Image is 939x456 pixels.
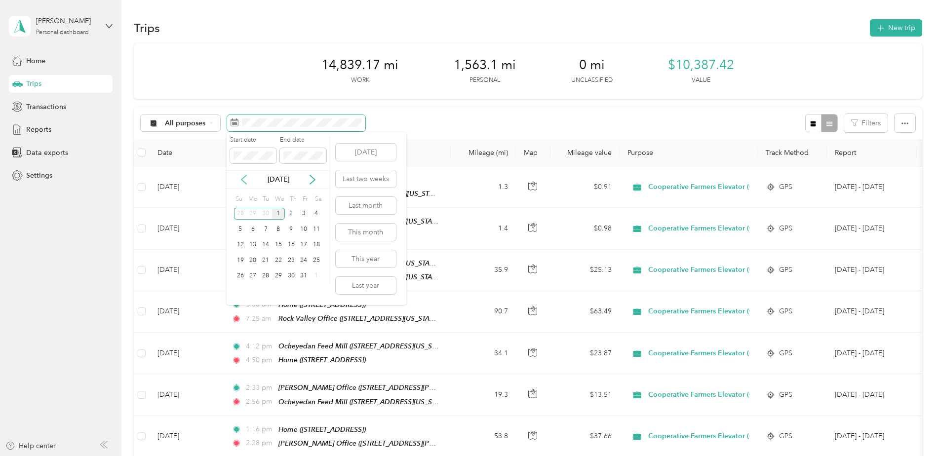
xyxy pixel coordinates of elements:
p: Personal [469,76,500,85]
div: Th [288,192,297,206]
div: Fr [301,192,310,206]
div: 7 [259,223,272,235]
span: 2:28 pm [246,438,274,449]
td: $13.51 [550,374,620,416]
div: 12 [234,239,247,251]
span: 14,839.17 mi [321,57,398,73]
span: GPS [779,348,792,359]
td: $0.91 [550,166,620,208]
td: $63.49 [550,291,620,333]
td: Oct 1 - 31, 2025 [827,250,917,291]
span: [PERSON_NAME] Office ([STREET_ADDRESS][PERSON_NAME][US_STATE]) [278,439,515,448]
td: Sep 1 - 30, 2025 [827,374,917,416]
span: GPS [779,223,792,234]
span: Trips [26,78,41,89]
p: [DATE] [258,174,299,185]
div: We [274,192,285,206]
div: [PERSON_NAME] [36,16,98,26]
span: 1:16 pm [246,424,274,435]
div: 26 [234,270,247,282]
span: 2:33 pm [246,382,274,393]
span: Cooperative Farmers Elevator (CFE) [648,431,765,442]
td: 1.3 [451,166,516,208]
div: 2 [285,208,298,220]
div: 20 [247,254,260,266]
label: Start date [230,136,276,145]
td: [DATE] [150,333,224,374]
td: $25.13 [550,250,620,291]
div: 27 [247,270,260,282]
td: 35.9 [451,250,516,291]
span: GPS [779,265,792,275]
div: 1 [310,270,323,282]
button: New trip [870,19,922,37]
div: 28 [259,270,272,282]
span: GPS [779,431,792,442]
th: Map [516,139,550,166]
div: 8 [272,223,285,235]
div: 29 [272,270,285,282]
span: Rock Valley Office ([STREET_ADDRESS][US_STATE]) [278,314,440,323]
p: Unclassified [571,76,613,85]
span: GPS [779,306,792,317]
div: Tu [261,192,270,206]
span: Cooperative Farmers Elevator (CFE) [648,348,765,359]
span: Data exports [26,148,68,158]
button: This year [336,250,396,267]
span: Home ([STREET_ADDRESS]) [278,356,366,364]
td: [DATE] [150,166,224,208]
div: 9 [285,223,298,235]
td: [DATE] [150,208,224,249]
div: Su [234,192,243,206]
th: Mileage (mi) [451,139,516,166]
div: 3 [297,208,310,220]
th: Purpose [620,139,758,166]
span: Cooperative Farmers Elevator (CFE) [648,306,765,317]
div: 29 [247,208,260,220]
button: Last two weeks [336,170,396,188]
div: 28 [234,208,247,220]
span: Ocheyedan Feed Mill ([STREET_ADDRESS][US_STATE]) [278,398,450,406]
th: Locations [224,139,451,166]
span: 4:50 pm [246,355,274,366]
div: 13 [247,239,260,251]
div: 25 [310,254,323,266]
span: GPS [779,389,792,400]
div: 21 [259,254,272,266]
span: GPS [779,182,792,192]
td: 90.7 [451,291,516,333]
span: Ocheyedan Feed Mill ([STREET_ADDRESS][US_STATE]) [278,342,450,350]
th: Report [827,139,917,166]
div: 23 [285,254,298,266]
p: Value [692,76,710,85]
div: 19 [234,254,247,266]
div: Sa [313,192,323,206]
h1: Trips [134,23,160,33]
span: 4:12 pm [246,341,274,352]
td: Oct 1 - 31, 2025 [827,291,917,333]
div: Help center [5,441,56,451]
div: 22 [272,254,285,266]
div: 30 [285,270,298,282]
div: 17 [297,239,310,251]
td: 34.1 [451,333,516,374]
span: 2:56 pm [246,396,274,407]
td: Sep 1 - 30, 2025 [827,333,917,374]
div: 1 [272,208,285,220]
button: This month [336,224,396,241]
button: Last year [336,277,396,294]
button: Filters [844,114,888,132]
td: Oct 1 - 31, 2025 [827,166,917,208]
span: Cooperative Farmers Elevator (CFE) [648,389,765,400]
span: $10,387.42 [668,57,734,73]
th: Date [150,139,224,166]
div: 18 [310,239,323,251]
div: 14 [259,239,272,251]
div: 16 [285,239,298,251]
td: 19.3 [451,374,516,416]
label: End date [280,136,326,145]
span: [PERSON_NAME] Office ([STREET_ADDRESS][PERSON_NAME][US_STATE]) [278,383,515,392]
div: 24 [297,254,310,266]
span: Transactions [26,102,66,112]
span: Cooperative Farmers Elevator (CFE) [648,223,765,234]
